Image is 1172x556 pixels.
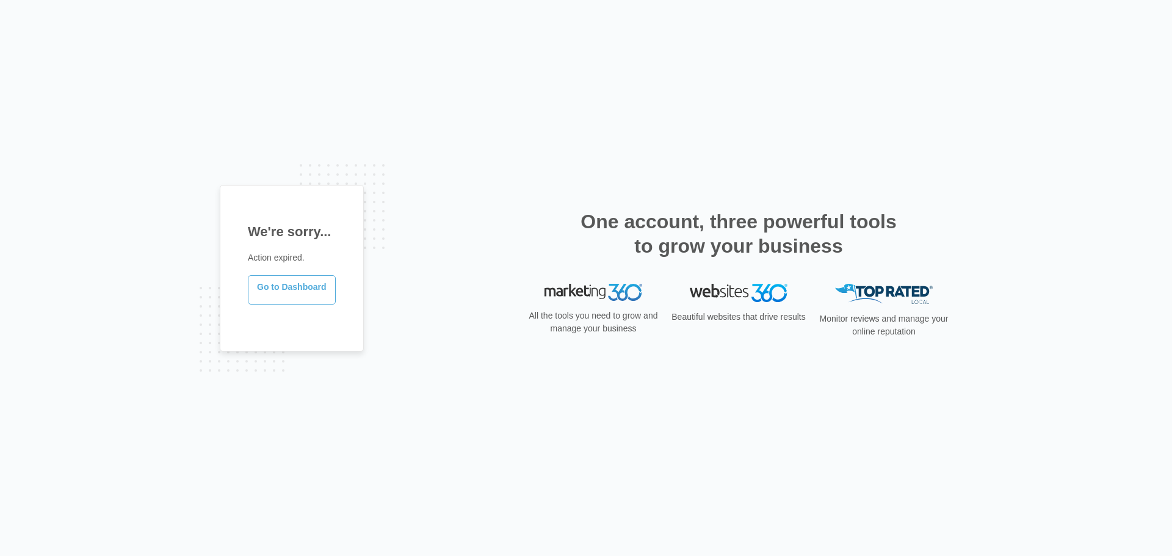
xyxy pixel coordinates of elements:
[248,251,336,264] p: Action expired.
[690,284,787,301] img: Websites 360
[525,309,662,335] p: All the tools you need to grow and manage your business
[816,312,952,338] p: Monitor reviews and manage your online reputation
[835,284,933,304] img: Top Rated Local
[544,284,642,301] img: Marketing 360
[577,209,900,258] h2: One account, three powerful tools to grow your business
[670,311,807,323] p: Beautiful websites that drive results
[248,222,336,242] h1: We're sorry...
[248,275,336,305] a: Go to Dashboard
